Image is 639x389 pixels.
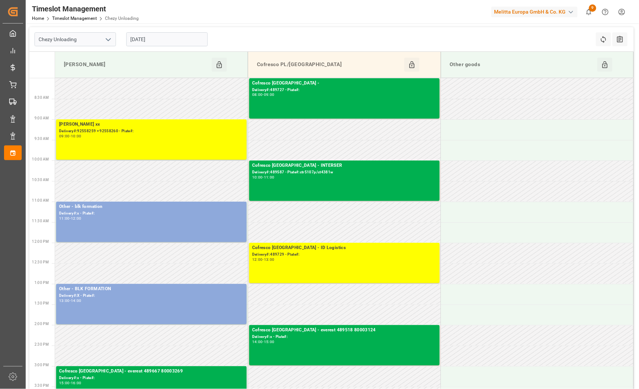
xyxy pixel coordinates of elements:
[252,334,437,340] div: Delivery#:x - Plate#:
[32,260,49,264] span: 12:30 PM
[32,178,49,182] span: 10:30 AM
[59,375,244,381] div: Delivery#:x - Plate#:
[35,96,49,100] span: 8:30 AM
[35,383,49,388] span: 3:30 PM
[263,258,264,261] div: -
[70,217,71,220] div: -
[252,252,437,258] div: Delivery#:489729 - Plate#:
[581,4,597,20] button: show 9 new notifications
[264,340,275,343] div: 15:00
[70,381,71,385] div: -
[32,198,49,202] span: 11:00 AM
[263,93,264,96] div: -
[59,217,70,220] div: 11:00
[59,210,244,217] div: Delivery#:x - Plate#:
[59,299,70,302] div: 13:00
[71,381,81,385] div: 16:00
[35,281,49,285] span: 1:00 PM
[252,162,437,169] div: Cofresco [GEOGRAPHIC_DATA] - INTERSER
[252,258,263,261] div: 12:00
[59,134,70,138] div: 09:00
[35,342,49,346] span: 2:30 PM
[35,32,116,46] input: Type to search/select
[71,134,81,138] div: 10:00
[252,244,437,252] div: Cofresco [GEOGRAPHIC_DATA] - ID Logistics
[35,301,49,305] span: 1:30 PM
[32,3,139,14] div: Timeslot Management
[491,5,581,19] button: Melitta Europa GmbH & Co. KG
[264,93,275,96] div: 09:00
[61,58,212,72] div: [PERSON_NAME]
[35,363,49,367] span: 3:00 PM
[252,176,263,179] div: 10:00
[32,219,49,223] span: 11:30 AM
[252,327,437,334] div: Cofresco [GEOGRAPHIC_DATA] - everest 489518 80003124
[447,58,598,72] div: Other goods
[59,285,244,293] div: Other - BLK FORMATION
[71,217,81,220] div: 12:00
[252,93,263,96] div: 08:00
[52,16,97,21] a: Timeslot Management
[59,128,244,134] div: Delivery#:92558259 + 92558260 - Plate#:
[264,176,275,179] div: 11:00
[254,58,404,72] div: Cofresco PL/[GEOGRAPHIC_DATA]
[59,368,244,375] div: Cofresco [GEOGRAPHIC_DATA] - everest 489667 80003269
[59,293,244,299] div: Delivery#:X - Plate#:
[491,7,578,17] div: Melitta Europa GmbH & Co. KG
[35,116,49,120] span: 9:00 AM
[71,299,81,302] div: 14:00
[252,169,437,176] div: Delivery#:489587 - Plate#:ctr5107p/ct4381w
[597,4,614,20] button: Help Center
[32,16,44,21] a: Home
[35,322,49,326] span: 2:00 PM
[70,134,71,138] div: -
[252,340,263,343] div: 14:00
[252,80,437,87] div: Cofresco [GEOGRAPHIC_DATA] -
[252,87,437,93] div: Delivery#:489727 - Plate#:
[264,258,275,261] div: 13:00
[59,381,70,385] div: 15:00
[35,137,49,141] span: 9:30 AM
[263,340,264,343] div: -
[59,203,244,210] div: Other - blk formation
[102,34,113,45] button: open menu
[32,239,49,244] span: 12:00 PM
[126,32,208,46] input: DD-MM-YYYY
[263,176,264,179] div: -
[59,121,244,128] div: [PERSON_NAME] xx
[32,157,49,161] span: 10:00 AM
[70,299,71,302] div: -
[589,4,596,12] span: 9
